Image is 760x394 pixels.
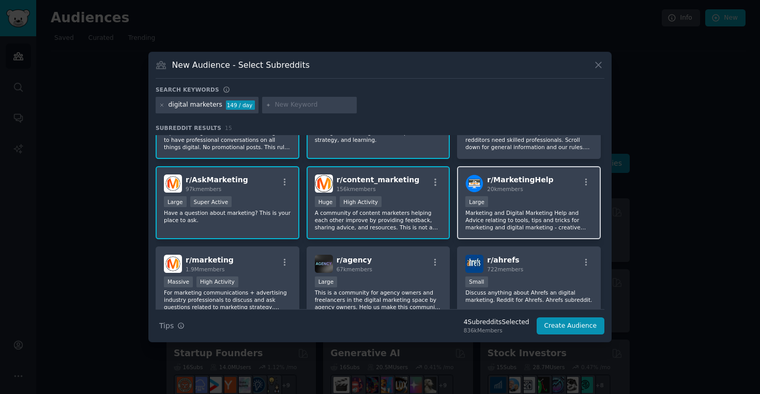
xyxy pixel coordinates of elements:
p: Discuss anything about Ahrefs an digital marketing. Reddit for Ahrefs. Ahrefs subreddit. [465,289,592,303]
input: New Keyword [275,100,353,110]
div: 149 / day [226,100,255,110]
p: Have a question about marketing? This is your place to ask. [164,209,291,224]
div: Large [465,196,488,207]
h3: Search keywords [156,86,219,93]
span: Subreddit Results [156,124,221,132]
span: r/ marketing [186,256,234,264]
div: Large [315,276,338,287]
div: High Activity [340,196,382,207]
img: ahrefs [465,255,483,273]
span: 67k members [337,266,372,272]
span: 20k members [487,186,523,192]
p: This is a community for agency owners and freelancers in the digital marketing space by agency ow... [315,289,442,311]
img: AskMarketing [164,174,182,193]
div: Small [465,276,488,287]
div: digital marketers [169,100,222,110]
img: content_marketing [315,174,333,193]
h3: New Audience - Select Subreddits [172,60,310,70]
div: Super Active [190,196,232,207]
p: Some redditors are skilled professionals, some redditors need skilled professionals. Scroll down ... [465,129,592,151]
span: r/ agency [337,256,372,264]
div: 836k Members [464,327,529,334]
span: r/ MarketingHelp [487,176,553,184]
div: High Activity [196,276,238,287]
div: 4 Subreddit s Selected [464,318,529,327]
span: r/ ahrefs [487,256,519,264]
span: 156k members [337,186,376,192]
span: 97k members [186,186,221,192]
div: Large [164,196,187,207]
span: Tips [159,320,174,331]
button: Tips [156,317,188,335]
p: A place for digital marketers to come together to have professional conversations on all things d... [164,129,291,151]
img: agency [315,255,333,273]
p: For marketing communications + advertising industry professionals to discuss and ask questions re... [164,289,291,311]
p: A community of content marketers helping each other improve by providing feedback, sharing advice... [315,209,442,231]
p: For digital marketing news, best practices, strategy, and learning. [315,129,442,143]
span: 722 members [487,266,523,272]
img: MarketingHelp [465,174,483,193]
span: 1.9M members [186,266,225,272]
span: r/ AskMarketing [186,176,248,184]
div: Huge [315,196,337,207]
p: Marketing and Digital Marketing Help and Advice relating to tools, tips and tricks for marketing ... [465,209,592,231]
img: marketing [164,255,182,273]
div: Massive [164,276,193,287]
span: r/ content_marketing [337,176,420,184]
span: 15 [225,125,232,131]
button: Create Audience [537,317,605,335]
